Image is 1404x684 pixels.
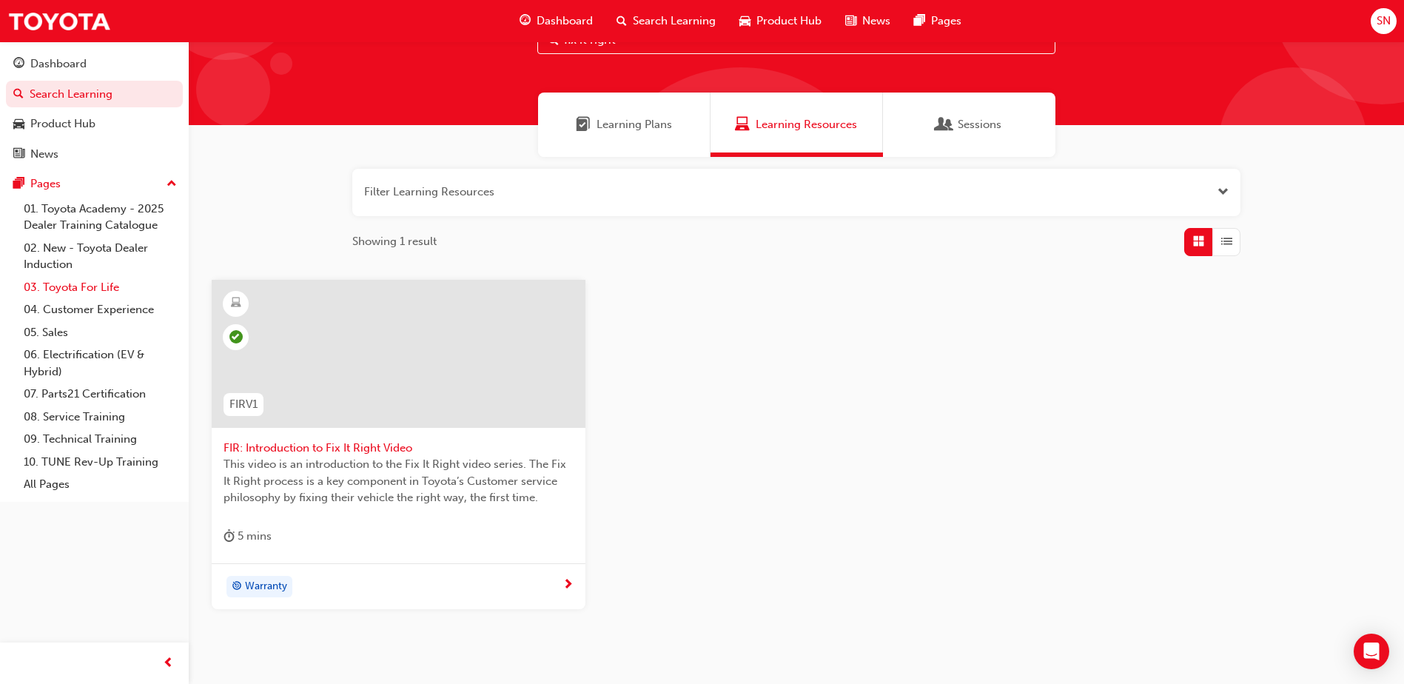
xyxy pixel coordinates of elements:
[6,110,183,138] a: Product Hub
[845,12,856,30] span: news-icon
[711,93,883,157] a: Learning ResourcesLearning Resources
[937,116,952,133] span: Sessions
[735,116,750,133] span: Learning Resources
[633,13,716,30] span: Search Learning
[833,6,902,36] a: news-iconNews
[6,170,183,198] button: Pages
[18,383,183,406] a: 07. Parts21 Certification
[18,428,183,451] a: 09. Technical Training
[520,12,531,30] span: guage-icon
[30,146,58,163] div: News
[13,88,24,101] span: search-icon
[508,6,605,36] a: guage-iconDashboard
[538,93,711,157] a: Learning PlansLearning Plans
[617,12,627,30] span: search-icon
[862,13,890,30] span: News
[756,116,857,133] span: Learning Resources
[1193,233,1204,250] span: Grid
[1371,8,1397,34] button: SN
[1221,233,1232,250] span: List
[229,396,258,413] span: FIRV1
[958,116,1001,133] span: Sessions
[13,118,24,131] span: car-icon
[1354,634,1389,669] div: Open Intercom Messenger
[18,343,183,383] a: 06. Electrification (EV & Hybrid)
[30,175,61,192] div: Pages
[13,178,24,191] span: pages-icon
[537,13,593,30] span: Dashboard
[597,116,672,133] span: Learning Plans
[562,579,574,592] span: next-icon
[914,12,925,30] span: pages-icon
[576,116,591,133] span: Learning Plans
[728,6,833,36] a: car-iconProduct Hub
[883,93,1055,157] a: SessionsSessions
[18,406,183,429] a: 08. Service Training
[739,12,750,30] span: car-icon
[18,198,183,237] a: 01. Toyota Academy - 2025 Dealer Training Catalogue
[756,13,822,30] span: Product Hub
[548,32,559,49] span: Search
[6,50,183,78] a: Dashboard
[18,451,183,474] a: 10. TUNE Rev-Up Training
[1377,13,1391,30] span: SN
[7,4,111,38] img: Trak
[6,81,183,108] a: Search Learning
[229,330,243,343] span: learningRecordVerb_COMPLETE-icon
[18,473,183,496] a: All Pages
[352,233,437,250] span: Showing 1 result
[18,298,183,321] a: 04. Customer Experience
[167,175,177,194] span: up-icon
[902,6,973,36] a: pages-iconPages
[232,577,242,597] span: target-icon
[13,58,24,71] span: guage-icon
[231,294,241,313] span: learningResourceType_ELEARNING-icon
[6,141,183,168] a: News
[224,440,574,457] span: FIR: Introduction to Fix It Right Video
[163,654,174,673] span: prev-icon
[6,47,183,170] button: DashboardSearch LearningProduct HubNews
[18,321,183,344] a: 05. Sales
[224,527,235,546] span: duration-icon
[224,456,574,506] span: This video is an introduction to the Fix It Right video series. The Fix It Right process is a key...
[224,527,272,546] div: 5 mins
[30,115,95,133] div: Product Hub
[18,276,183,299] a: 03. Toyota For Life
[18,237,183,276] a: 02. New - Toyota Dealer Induction
[13,148,24,161] span: news-icon
[212,280,585,610] a: FIRV1FIR: Introduction to Fix It Right VideoThis video is an introduction to the Fix It Right vid...
[1217,184,1229,201] button: Open the filter
[245,578,287,595] span: Warranty
[931,13,961,30] span: Pages
[30,56,87,73] div: Dashboard
[605,6,728,36] a: search-iconSearch Learning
